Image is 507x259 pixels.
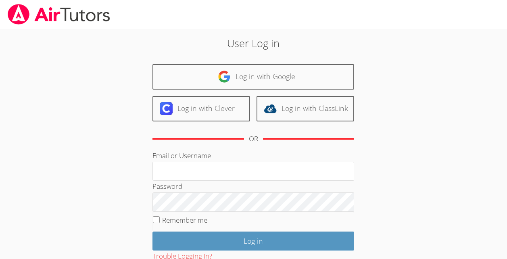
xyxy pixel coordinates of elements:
[264,102,277,115] img: classlink-logo-d6bb404cc1216ec64c9a2012d9dc4662098be43eaf13dc465df04b49fa7ab582.svg
[218,70,231,83] img: google-logo-50288ca7cdecda66e5e0955fdab243c47b7ad437acaf1139b6f446037453330a.svg
[162,215,207,225] label: Remember me
[152,96,250,121] a: Log in with Clever
[257,96,354,121] a: Log in with ClassLink
[160,102,173,115] img: clever-logo-6eab21bc6e7a338710f1a6ff85c0baf02591cd810cc4098c63d3a4b26e2feb20.svg
[152,182,182,191] label: Password
[249,133,258,145] div: OR
[152,151,211,160] label: Email or Username
[117,36,390,51] h2: User Log in
[152,64,354,90] a: Log in with Google
[7,4,111,25] img: airtutors_banner-c4298cdbf04f3fff15de1276eac7730deb9818008684d7c2e4769d2f7ddbe033.png
[152,232,354,251] input: Log in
